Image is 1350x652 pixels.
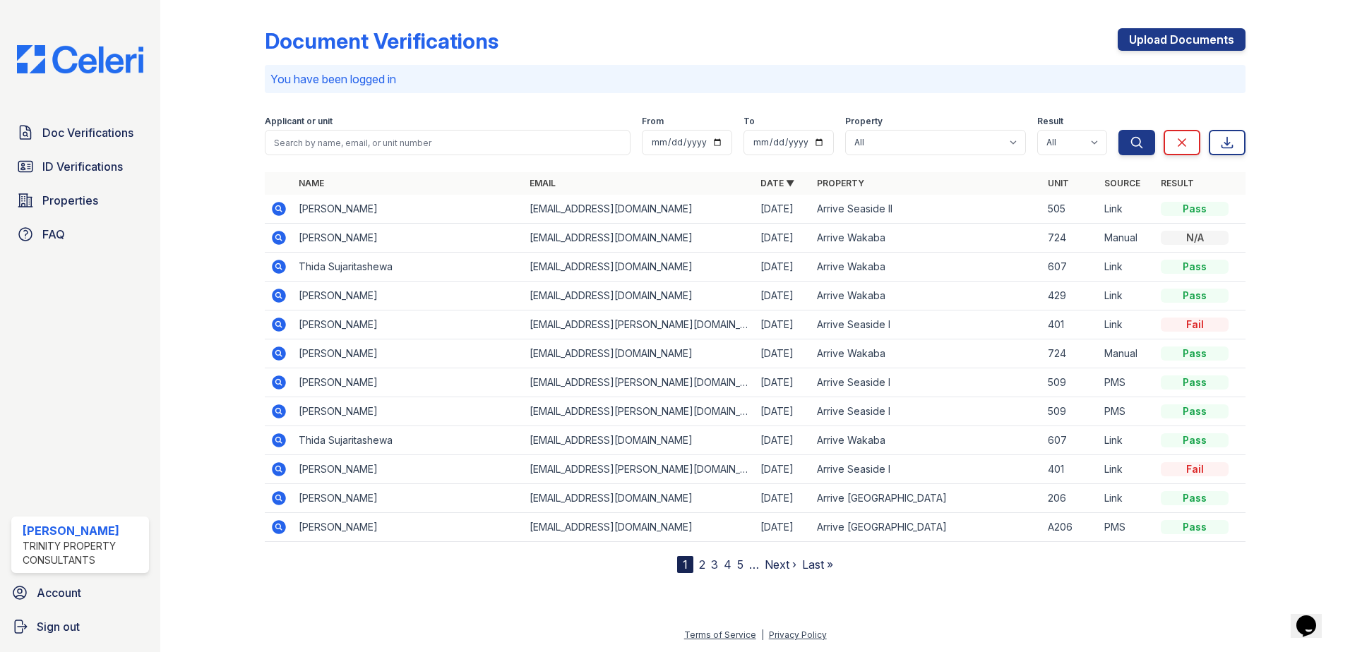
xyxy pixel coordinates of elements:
[755,455,811,484] td: [DATE]
[1099,426,1155,455] td: Link
[524,339,755,368] td: [EMAIL_ADDRESS][DOMAIN_NAME]
[42,192,98,209] span: Properties
[270,71,1240,87] p: You have been logged in
[1099,513,1155,542] td: PMS
[769,629,827,640] a: Privacy Policy
[677,556,693,573] div: 1
[293,368,524,397] td: [PERSON_NAME]
[817,178,864,188] a: Property
[1161,346,1229,361] div: Pass
[811,310,1042,339] td: Arrive Seaside I
[1099,397,1155,426] td: PMS
[530,178,556,188] a: Email
[1099,339,1155,368] td: Manual
[11,220,149,248] a: FAQ
[1042,195,1099,224] td: 505
[11,186,149,215] a: Properties
[6,612,155,641] button: Sign out
[6,45,155,73] img: CE_Logo_Blue-a8612792a0a2168367f1c8372b55b34899dd931a85d93a1a3d3e32e68fde9ad4.png
[1161,433,1229,447] div: Pass
[1042,484,1099,513] td: 206
[293,339,524,368] td: [PERSON_NAME]
[1048,178,1069,188] a: Unit
[524,195,755,224] td: [EMAIL_ADDRESS][DOMAIN_NAME]
[265,130,631,155] input: Search by name, email, or unit number
[293,455,524,484] td: [PERSON_NAME]
[1161,404,1229,418] div: Pass
[743,116,755,127] label: To
[1291,596,1336,638] iframe: chat widget
[1042,455,1099,484] td: 401
[524,513,755,542] td: [EMAIL_ADDRESS][DOMAIN_NAME]
[711,557,718,572] a: 3
[811,195,1042,224] td: Arrive Seaside II
[293,310,524,339] td: [PERSON_NAME]
[811,368,1042,397] td: Arrive Seaside I
[42,158,123,175] span: ID Verifications
[293,484,524,513] td: [PERSON_NAME]
[1042,310,1099,339] td: 401
[1161,178,1194,188] a: Result
[524,368,755,397] td: [EMAIL_ADDRESS][PERSON_NAME][DOMAIN_NAME]
[1042,282,1099,310] td: 429
[755,195,811,224] td: [DATE]
[524,253,755,282] td: [EMAIL_ADDRESS][DOMAIN_NAME]
[1099,282,1155,310] td: Link
[1099,455,1155,484] td: Link
[755,513,811,542] td: [DATE]
[811,224,1042,253] td: Arrive Wakaba
[1161,491,1229,505] div: Pass
[811,513,1042,542] td: Arrive [GEOGRAPHIC_DATA]
[1118,28,1246,51] a: Upload Documents
[755,282,811,310] td: [DATE]
[755,253,811,282] td: [DATE]
[1099,484,1155,513] td: Link
[524,224,755,253] td: [EMAIL_ADDRESS][DOMAIN_NAME]
[811,253,1042,282] td: Arrive Wakaba
[845,116,883,127] label: Property
[1161,375,1229,390] div: Pass
[755,426,811,455] td: [DATE]
[1042,513,1099,542] td: A206
[755,484,811,513] td: [DATE]
[6,579,155,607] a: Account
[265,116,333,127] label: Applicant or unit
[1099,253,1155,282] td: Link
[293,224,524,253] td: [PERSON_NAME]
[23,522,143,539] div: [PERSON_NAME]
[755,339,811,368] td: [DATE]
[724,557,731,572] a: 4
[760,178,794,188] a: Date ▼
[811,484,1042,513] td: Arrive [GEOGRAPHIC_DATA]
[299,178,324,188] a: Name
[293,397,524,426] td: [PERSON_NAME]
[811,339,1042,368] td: Arrive Wakaba
[755,224,811,253] td: [DATE]
[524,455,755,484] td: [EMAIL_ADDRESS][PERSON_NAME][DOMAIN_NAME]
[293,426,524,455] td: Thida Sujaritashewa
[1099,310,1155,339] td: Link
[1161,462,1229,476] div: Fail
[265,28,498,54] div: Document Verifications
[1037,116,1063,127] label: Result
[1099,224,1155,253] td: Manual
[765,557,796,572] a: Next ›
[293,282,524,310] td: [PERSON_NAME]
[11,119,149,147] a: Doc Verifications
[524,484,755,513] td: [EMAIL_ADDRESS][DOMAIN_NAME]
[37,618,80,635] span: Sign out
[1042,368,1099,397] td: 509
[811,455,1042,484] td: Arrive Seaside I
[802,557,833,572] a: Last »
[1161,231,1229,245] div: N/A
[1161,289,1229,303] div: Pass
[524,282,755,310] td: [EMAIL_ADDRESS][DOMAIN_NAME]
[811,397,1042,426] td: Arrive Seaside I
[42,124,133,141] span: Doc Verifications
[1099,368,1155,397] td: PMS
[524,310,755,339] td: [EMAIL_ADDRESS][PERSON_NAME][DOMAIN_NAME]
[1042,426,1099,455] td: 607
[755,368,811,397] td: [DATE]
[755,397,811,426] td: [DATE]
[1104,178,1140,188] a: Source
